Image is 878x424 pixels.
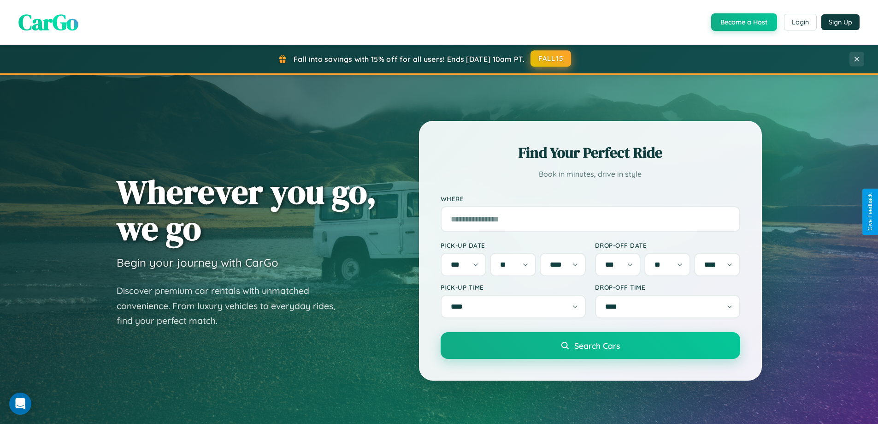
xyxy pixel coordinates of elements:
button: Search Cars [441,332,740,359]
div: Give Feedback [867,193,873,231]
button: Login [784,14,817,30]
p: Book in minutes, drive in style [441,167,740,181]
button: Become a Host [711,13,777,31]
label: Pick-up Time [441,283,586,291]
h3: Begin your journey with CarGo [117,256,278,269]
button: Sign Up [821,14,860,30]
button: FALL15 [530,50,571,67]
span: Fall into savings with 15% off for all users! Ends [DATE] 10am PT. [294,54,524,64]
p: Discover premium car rentals with unmatched convenience. From luxury vehicles to everyday rides, ... [117,283,347,328]
span: Search Cars [574,340,620,351]
label: Pick-up Date [441,241,586,249]
h1: Wherever you go, we go [117,173,377,246]
span: CarGo [18,7,78,37]
h2: Find Your Perfect Ride [441,143,740,163]
label: Drop-off Time [595,283,740,291]
div: Open Intercom Messenger [9,393,31,415]
label: Drop-off Date [595,241,740,249]
label: Where [441,195,740,203]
